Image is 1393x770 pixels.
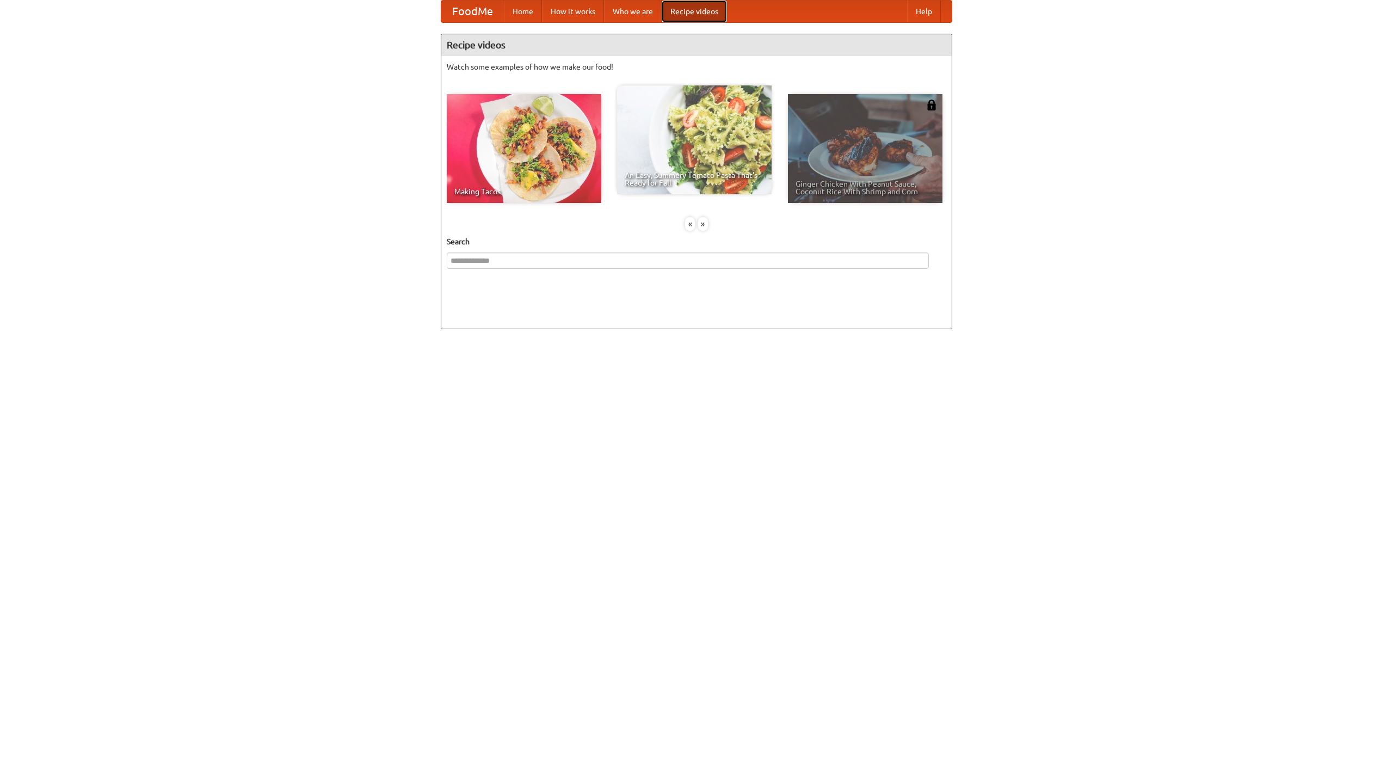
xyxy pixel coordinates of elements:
a: Recipe videos [662,1,727,22]
h4: Recipe videos [441,34,952,56]
a: Who we are [604,1,662,22]
span: Making Tacos [454,188,594,195]
a: An Easy, Summery Tomato Pasta That's Ready for Fall [617,85,772,194]
a: Making Tacos [447,94,601,203]
h5: Search [447,236,946,247]
a: Home [504,1,542,22]
div: » [698,217,708,231]
a: How it works [542,1,604,22]
div: « [685,217,695,231]
a: Help [907,1,941,22]
span: An Easy, Summery Tomato Pasta That's Ready for Fall [625,171,764,187]
a: FoodMe [441,1,504,22]
p: Watch some examples of how we make our food! [447,61,946,72]
img: 483408.png [926,100,937,110]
